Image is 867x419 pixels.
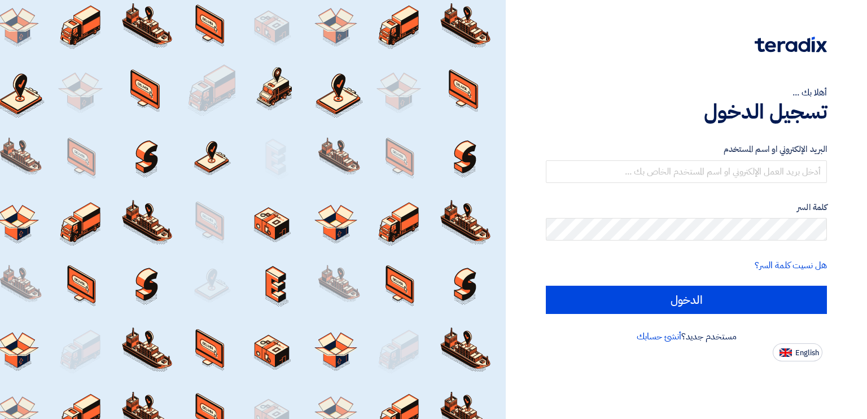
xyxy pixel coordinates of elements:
[637,330,681,343] a: أنشئ حسابك
[546,330,827,343] div: مستخدم جديد؟
[546,99,827,124] h1: تسجيل الدخول
[795,349,819,357] span: English
[755,37,827,53] img: Teradix logo
[755,259,827,272] a: هل نسيت كلمة السر؟
[780,348,792,357] img: en-US.png
[773,343,822,361] button: English
[546,160,827,183] input: أدخل بريد العمل الإلكتروني او اسم المستخدم الخاص بك ...
[546,201,827,214] label: كلمة السر
[546,143,827,156] label: البريد الإلكتروني او اسم المستخدم
[546,86,827,99] div: أهلا بك ...
[546,286,827,314] input: الدخول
